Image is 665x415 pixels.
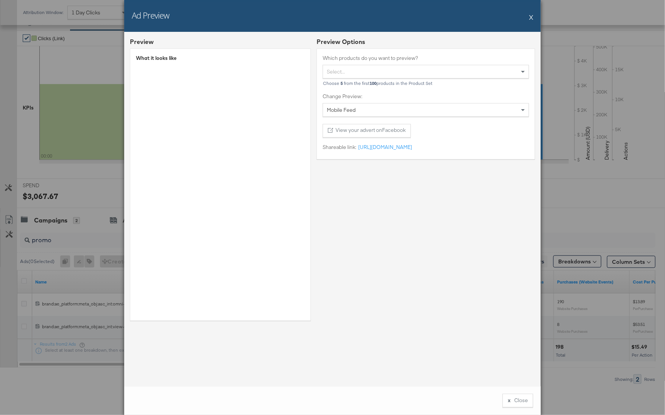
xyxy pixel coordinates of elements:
div: What it looks like [136,55,305,62]
span: Mobile Feed [327,106,356,113]
div: x [508,397,510,404]
div: Preview Options [317,38,535,46]
div: Select... [323,65,529,78]
a: [URL][DOMAIN_NAME] [356,144,412,151]
button: View your advert onFacebook [323,124,411,138]
button: X [529,9,533,25]
label: Shareable link: [323,144,356,151]
label: Change Preview: [323,93,529,100]
label: Which products do you want to preview? [323,55,529,62]
b: 5 [340,80,343,86]
b: 100 [370,80,376,86]
button: xClose [503,394,533,407]
h2: Ad Preview [132,9,169,21]
div: Preview [130,38,154,46]
div: Choose from the first products in the Product Set [323,81,529,86]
